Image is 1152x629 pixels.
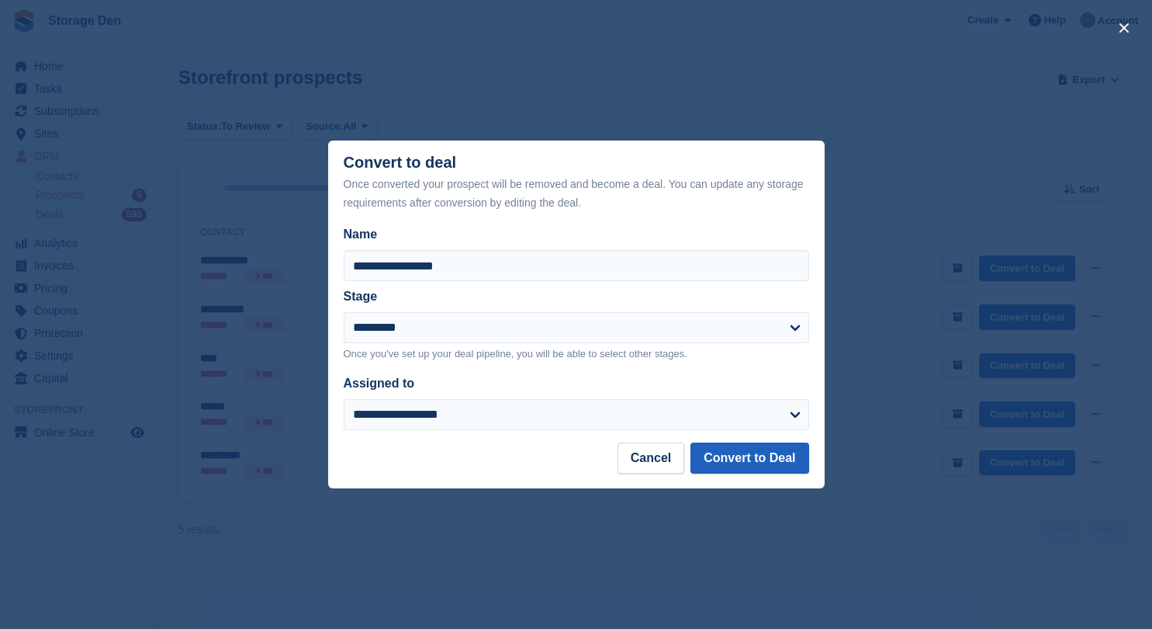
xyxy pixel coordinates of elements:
[344,225,809,244] label: Name
[1112,16,1136,40] button: close
[344,377,415,390] label: Assigned to
[344,154,809,212] div: Convert to deal
[618,443,684,474] button: Cancel
[344,175,809,212] div: Once converted your prospect will be removed and become a deal. You can update any storage requir...
[690,443,808,474] button: Convert to Deal
[344,346,809,362] p: Once you've set up your deal pipeline, you will be able to select other stages.
[344,290,378,303] label: Stage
